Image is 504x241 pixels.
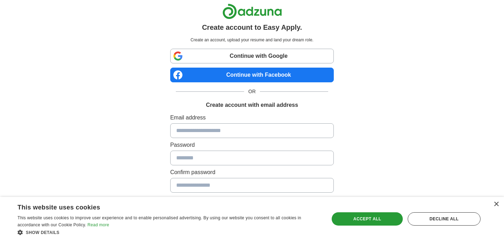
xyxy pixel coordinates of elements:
[493,202,499,207] div: Close
[26,230,60,235] span: Show details
[170,49,334,63] a: Continue with Google
[18,229,320,236] div: Show details
[170,168,334,177] label: Confirm password
[18,215,301,227] span: This website uses cookies to improve user experience and to enable personalised advertising. By u...
[244,88,260,95] span: OR
[88,222,109,227] a: Read more, opens a new window
[170,141,334,149] label: Password
[222,4,282,19] img: Adzuna logo
[172,37,332,43] p: Create an account, upload your resume and land your dream role.
[206,101,298,109] h1: Create account with email address
[170,113,334,122] label: Email address
[170,68,334,82] a: Continue with Facebook
[332,212,402,226] div: Accept all
[18,201,303,212] div: This website uses cookies
[202,22,302,33] h1: Create account to Easy Apply.
[408,212,481,226] div: Decline all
